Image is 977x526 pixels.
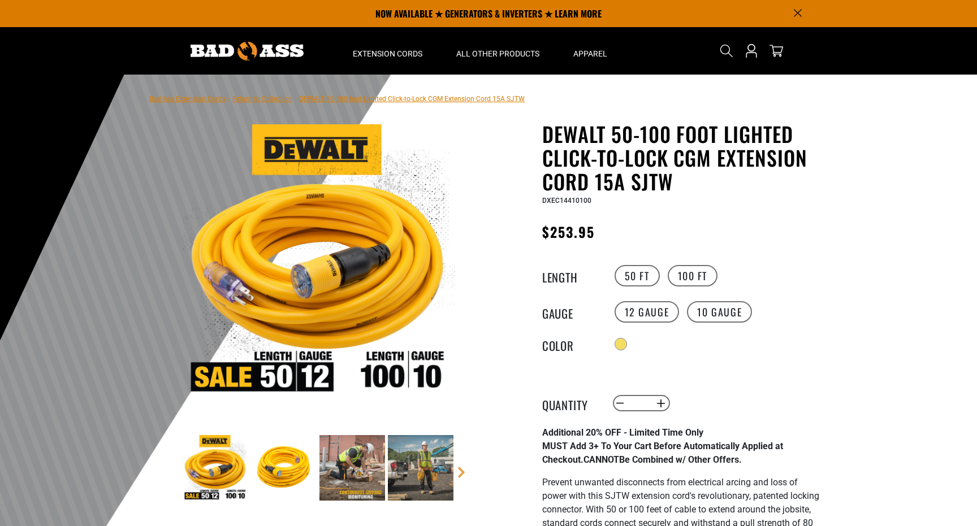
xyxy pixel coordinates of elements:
[228,95,230,103] span: ›
[615,265,660,286] label: 50 FT
[542,441,783,465] strong: MUST Add 3+ To Your Cart Before Automatically Applied at Checkout. Be Combined w/ Other Offers.
[299,95,525,103] span: DEWALT 50-100 foot Lighted Click-to-Lock CGM Extension Cord 15A SJTW
[668,265,718,286] label: 100 FT
[542,122,819,193] h1: DEWALT 50-100 foot Lighted Click-to-Lock CGM Extension Cord 15A SJTW
[456,49,539,59] span: All Other Products
[353,49,422,59] span: Extension Cords
[295,95,297,103] span: ›
[687,301,752,323] label: 10 Gauge
[573,49,607,59] span: Apparel
[542,221,595,242] span: $253.95
[542,305,599,319] legend: Gauge
[583,454,619,465] span: CANNOT
[542,427,703,438] strong: Additional 20% OFF - Limited Time Only
[542,337,599,351] legend: Color
[439,27,556,75] summary: All Other Products
[717,42,736,60] summary: Search
[542,396,599,411] label: Quantity
[191,42,304,60] img: Bad Ass Extension Cords
[456,467,467,478] a: Next
[615,301,680,323] label: 12 Gauge
[149,95,226,103] a: Bad Ass Extension Cords
[542,268,599,283] legend: Length
[149,92,525,105] nav: breadcrumbs
[232,95,292,103] a: Return to Collection
[336,27,439,75] summary: Extension Cords
[542,197,591,205] span: DXEC14410100
[556,27,624,75] summary: Apparel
